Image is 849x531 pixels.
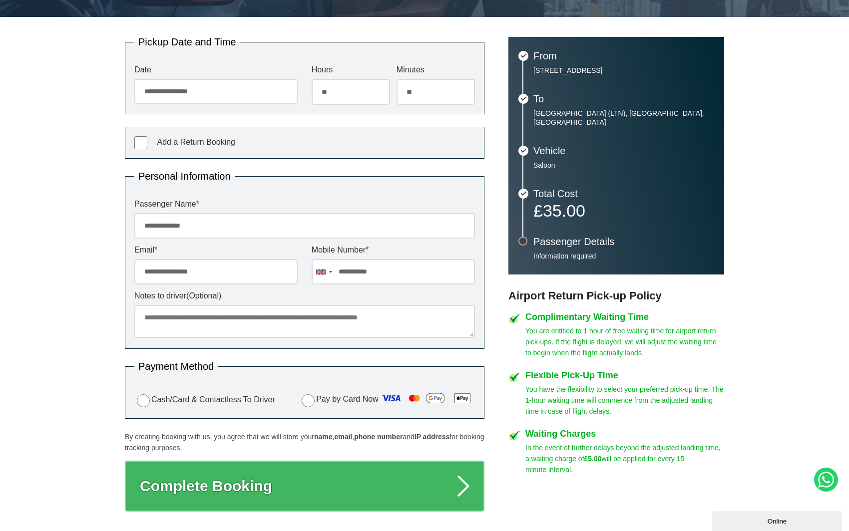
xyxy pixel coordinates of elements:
[134,171,235,181] legend: Personal Information
[525,371,724,380] h4: Flexible Pick-Up Time
[134,66,298,74] label: Date
[533,237,714,247] h3: Passenger Details
[134,200,475,208] label: Passenger Name
[397,66,475,74] label: Minutes
[525,325,724,358] p: You are entitled to 1 hour of free waiting time for airport return pick-ups. If the flight is del...
[314,433,333,441] strong: name
[312,66,390,74] label: Hours
[584,455,602,463] strong: £5.00
[134,37,240,47] legend: Pickup Date and Time
[533,94,714,104] h3: To
[533,161,714,170] p: Saloon
[302,394,315,407] input: Pay by Card Now
[533,109,714,127] p: [GEOGRAPHIC_DATA] (LTN), [GEOGRAPHIC_DATA], [GEOGRAPHIC_DATA]
[312,246,475,254] label: Mobile Number
[334,433,352,441] strong: email
[134,246,298,254] label: Email
[134,136,147,149] input: Add a Return Booking
[415,433,450,441] strong: IP address
[125,461,484,512] button: Complete Booking
[354,433,403,441] strong: phone number
[125,431,484,453] p: By creating booking with us, you agree that we will store your , , and for booking tracking purpo...
[157,138,235,146] span: Add a Return Booking
[712,509,844,531] iframe: chat widget
[134,292,475,300] label: Notes to driver
[525,429,724,438] h4: Waiting Charges
[299,390,475,409] label: Pay by Card Now
[137,394,150,407] input: Cash/Card & Contactless To Driver
[533,66,714,75] p: [STREET_ADDRESS]
[533,146,714,156] h3: Vehicle
[533,252,714,261] p: Information required
[533,204,714,218] p: £
[525,312,724,321] h4: Complimentary Waiting Time
[186,291,221,300] span: (Optional)
[134,393,275,407] label: Cash/Card & Contactless To Driver
[134,361,218,371] legend: Payment Method
[533,189,714,199] h3: Total Cost
[533,51,714,61] h3: From
[525,384,724,417] p: You have the flexibility to select your preferred pick-up time. The 1-hour waiting time will comm...
[543,201,585,220] span: 35.00
[508,289,724,302] h3: Airport Return Pick-up Policy
[525,442,724,475] p: In the event of further delays beyond the adjusted landing time, a waiting charge of will be appl...
[312,260,335,284] div: United Kingdom: +44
